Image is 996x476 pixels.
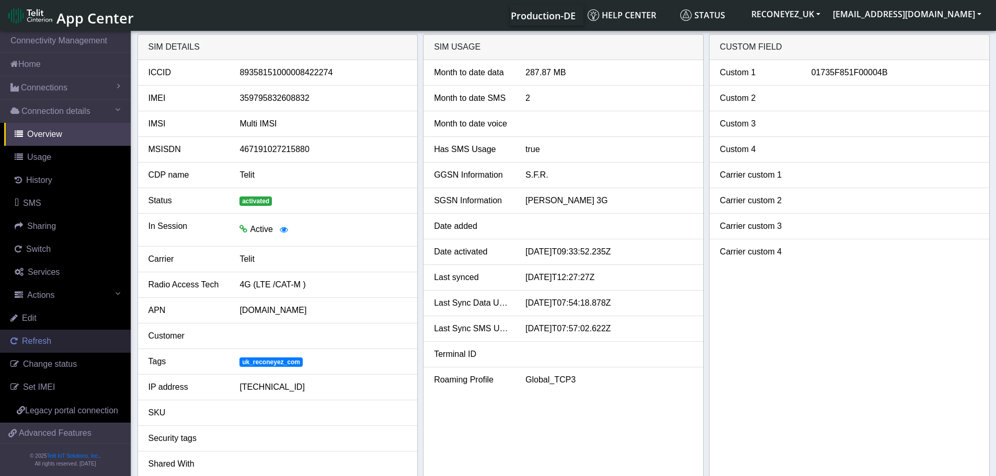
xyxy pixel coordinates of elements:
[26,245,51,253] span: Switch
[141,355,232,368] div: Tags
[518,169,701,181] div: S.F.R.
[141,66,232,79] div: ICCID
[232,169,415,181] div: Telit
[25,406,118,415] span: Legacy portal connection
[19,427,91,439] span: Advanced Features
[827,5,988,24] button: [EMAIL_ADDRESS][DOMAIN_NAME]
[426,194,518,207] div: SGSN Information
[141,220,232,240] div: In Session
[22,314,37,322] span: Edit
[426,66,518,79] div: Month to date data
[426,297,518,309] div: Last Sync Data Usage
[23,199,41,207] span: SMS
[250,225,273,234] span: Active
[239,196,272,206] span: activated
[518,66,701,79] div: 287.87 MB
[56,8,134,28] span: App Center
[518,194,701,207] div: [PERSON_NAME] 3G
[712,220,804,233] div: Carrier custom 3
[21,105,90,118] span: Connection details
[27,222,56,230] span: Sharing
[141,118,232,130] div: IMSI
[141,169,232,181] div: CDP name
[23,359,77,368] span: Change status
[27,130,62,138] span: Overview
[141,304,232,317] div: APN
[518,143,701,156] div: true
[712,143,804,156] div: Custom 4
[27,291,54,299] span: Actions
[804,66,987,79] div: 01735F851F00004B
[141,330,232,342] div: Customer
[27,153,51,161] span: Usage
[426,348,518,361] div: Terminal ID
[141,458,232,470] div: Shared With
[141,92,232,105] div: IMEI
[712,194,804,207] div: Carrier custom 2
[426,169,518,181] div: GGSN Information
[588,9,656,21] span: Help center
[239,357,302,367] span: uk_reconeyez_com
[138,34,418,60] div: SIM details
[232,92,415,105] div: 359795832608832
[141,278,232,291] div: Radio Access Tech
[423,34,703,60] div: SIM usage
[273,220,295,240] button: View session details
[26,176,52,184] span: History
[676,5,745,26] a: Status
[28,268,60,276] span: Services
[141,432,232,445] div: Security tags
[712,169,804,181] div: Carrier custom 1
[680,9,725,21] span: Status
[4,192,131,215] a: SMS
[232,381,415,393] div: [TECHNICAL_ID]
[518,92,701,105] div: 2
[4,238,131,261] a: Switch
[518,322,701,335] div: [DATE]T07:57:02.622Z
[712,66,804,79] div: Custom 1
[426,143,518,156] div: Has SMS Usage
[4,215,131,238] a: Sharing
[426,271,518,284] div: Last synced
[232,304,415,317] div: [DOMAIN_NAME]
[4,284,131,307] a: Actions
[21,82,67,94] span: Connections
[8,7,52,24] img: logo-telit-cinterion-gw-new.png
[510,5,575,26] a: Your current platform instance
[712,118,804,130] div: Custom 3
[583,5,676,26] a: Help center
[232,143,415,156] div: 467191027215880
[518,374,701,386] div: Global_TCP3
[232,253,415,265] div: Telit
[141,194,232,207] div: Status
[8,4,132,27] a: App Center
[426,220,518,233] div: Date added
[141,253,232,265] div: Carrier
[712,246,804,258] div: Carrier custom 4
[426,92,518,105] div: Month to date SMS
[518,297,701,309] div: [DATE]T07:54:18.878Z
[712,92,804,105] div: Custom 2
[141,143,232,156] div: MSISDN
[4,169,131,192] a: History
[23,382,55,391] span: Set IMEI
[426,374,518,386] div: Roaming Profile
[141,381,232,393] div: IP address
[518,271,701,284] div: [DATE]T12:27:27Z
[426,246,518,258] div: Date activated
[709,34,989,60] div: Custom field
[745,5,827,24] button: RECONEYEZ_UK
[680,9,692,21] img: status.svg
[4,146,131,169] a: Usage
[518,246,701,258] div: [DATE]T09:33:52.235Z
[232,66,415,79] div: 89358151000008422274
[4,261,131,284] a: Services
[4,123,131,146] a: Overview
[141,407,232,419] div: SKU
[232,118,415,130] div: Multi IMSI
[426,118,518,130] div: Month to date voice
[588,9,599,21] img: knowledge.svg
[426,322,518,335] div: Last Sync SMS Usage
[232,278,415,291] div: 4G (LTE /CAT-M )
[47,453,99,459] a: Telit IoT Solutions, Inc.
